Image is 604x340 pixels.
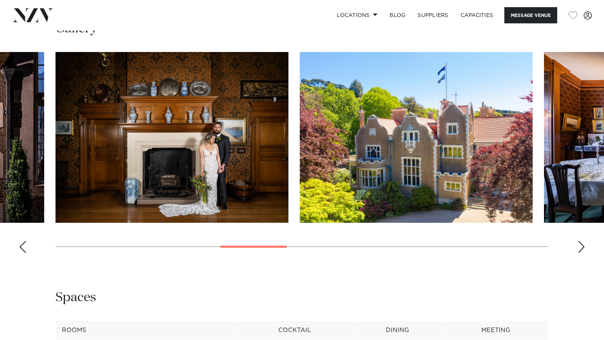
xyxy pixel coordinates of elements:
[352,321,443,340] th: Dining
[300,52,533,223] swiper-slide: 7 / 15
[55,289,96,306] h2: Spaces
[331,7,384,23] a: Locations
[504,7,557,23] button: Message Venue
[56,321,237,340] th: Rooms
[455,7,499,23] a: Capacities
[55,52,288,223] swiper-slide: 6 / 15
[443,321,549,340] th: Meeting
[384,7,411,23] a: BLOG
[237,321,352,340] th: Cocktail
[12,8,53,22] img: nzv-logo.png
[411,7,454,23] a: SUPPLIERS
